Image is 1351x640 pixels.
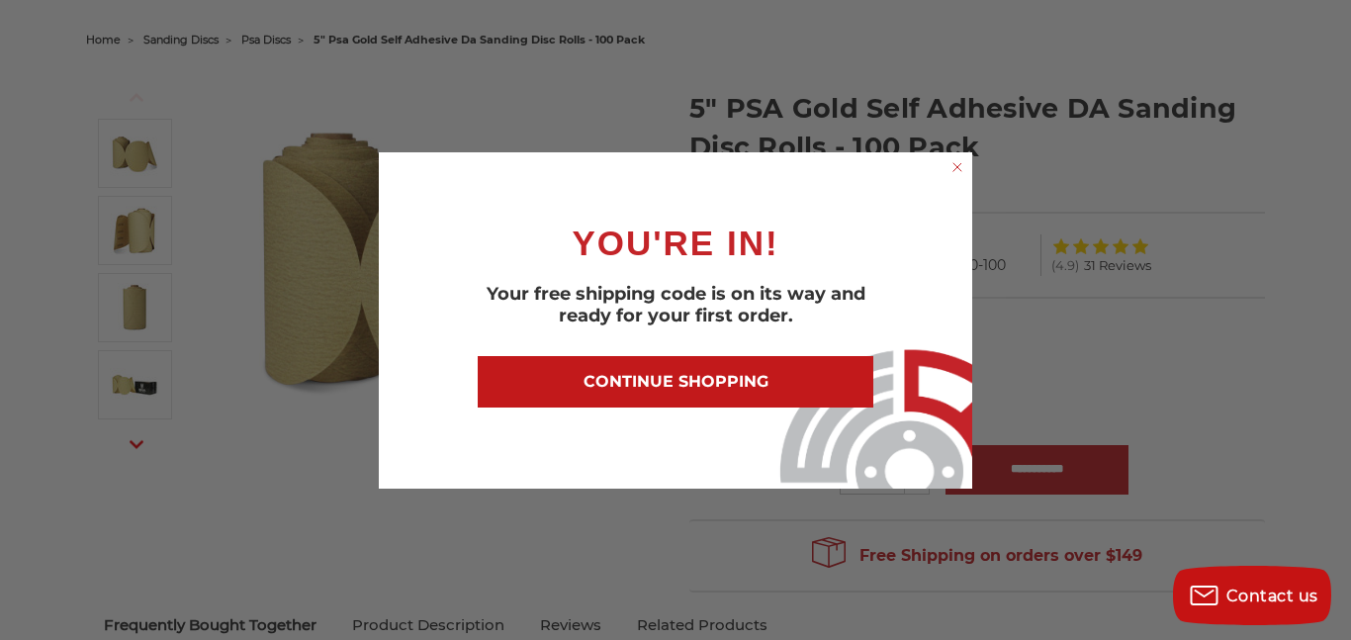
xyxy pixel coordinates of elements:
button: Close dialog [947,157,967,177]
span: YOU'RE IN! [572,224,778,262]
button: Contact us [1173,566,1331,625]
button: CONTINUE SHOPPING [478,356,873,408]
span: Your free shipping code is on its way and ready for your first order. [487,283,865,326]
span: Contact us [1226,587,1318,605]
